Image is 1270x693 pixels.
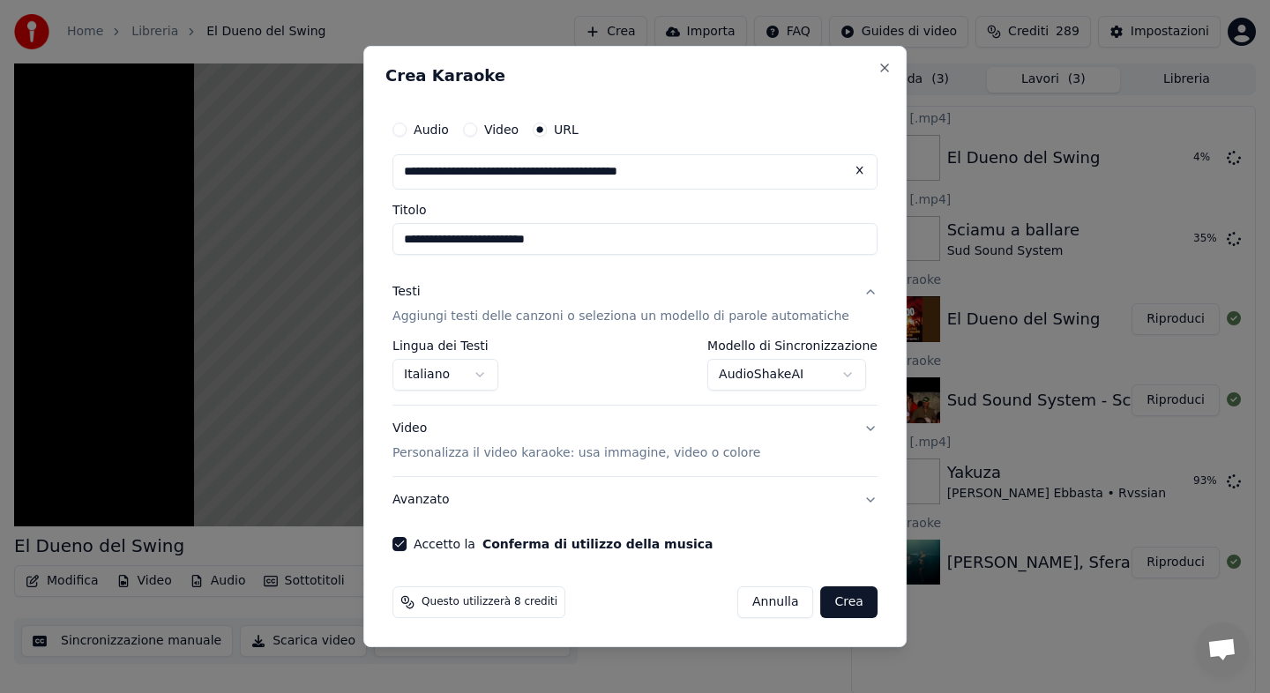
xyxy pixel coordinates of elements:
label: Video [484,123,519,136]
button: Annulla [737,586,814,618]
label: Accetto la [414,538,713,550]
label: Audio [414,123,449,136]
label: Titolo [392,204,878,216]
button: Crea [821,586,878,618]
button: Accetto la [482,538,713,550]
label: Modello di Sincronizzazione [707,339,878,352]
h2: Crea Karaoke [385,68,885,84]
div: TestiAggiungi testi delle canzoni o seleziona un modello di parole automatiche [392,339,878,405]
label: URL [554,123,579,136]
p: Aggiungi testi delle canzoni o seleziona un modello di parole automatiche [392,308,849,325]
div: Video [392,420,760,462]
button: Avanzato [392,477,878,523]
button: TestiAggiungi testi delle canzoni o seleziona un modello di parole automatiche [392,269,878,339]
p: Personalizza il video karaoke: usa immagine, video o colore [392,444,760,462]
span: Questo utilizzerà 8 crediti [422,595,557,609]
div: Testi [392,283,420,301]
label: Lingua dei Testi [392,339,498,352]
button: VideoPersonalizza il video karaoke: usa immagine, video o colore [392,406,878,476]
